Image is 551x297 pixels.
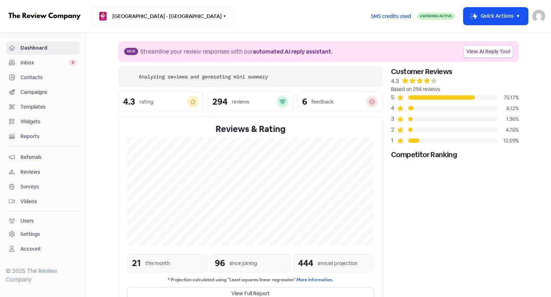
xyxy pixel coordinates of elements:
a: SMS credits used [365,12,417,19]
div: 6 [302,97,307,106]
span: Contacts [20,74,77,81]
a: Reports [6,130,80,143]
div: reviews [232,98,249,106]
a: Templates [6,100,80,114]
a: Sending Active [417,12,455,20]
a: View AI Reply Tool [463,46,513,58]
div: 4.3 [391,77,399,86]
button: [GEOGRAPHIC_DATA] - [GEOGRAPHIC_DATA] [92,6,234,26]
div: 4 [391,104,397,113]
span: Referrals [20,154,77,161]
span: Videos [20,198,77,205]
div: this month [145,260,170,267]
a: Widgets [6,115,80,128]
a: Account [6,242,80,256]
div: 1.36% [497,115,519,123]
div: 12.59% [497,137,519,145]
span: Widgets [20,118,77,125]
button: Quick Actions [463,8,528,25]
span: Campaigns [20,88,77,96]
div: Based on 294 reviews [391,86,519,93]
div: 3 [391,115,397,123]
a: Users [6,214,80,228]
div: 6.12% [497,105,519,112]
div: 444 [298,257,313,270]
div: Reviews & Rating [127,123,373,136]
span: Reviews [20,168,77,176]
small: * Projection calculated using "Least squares linear regression". [127,277,373,283]
div: © 2025 The Review Company [6,267,80,284]
a: 4.3rating [118,91,203,112]
span: New [124,48,138,55]
div: 96 [215,257,225,270]
b: automated AI reply assistant [253,48,331,55]
a: 294reviews [208,91,293,112]
a: Settings [6,228,80,241]
a: Campaigns [6,86,80,99]
a: Referrals [6,151,80,164]
div: Customer Reviews [391,66,519,77]
a: Reviews [6,165,80,179]
div: 2 [391,125,397,134]
div: Account [20,245,41,253]
span: Templates [20,103,77,111]
span: Inbox [20,59,69,67]
span: Dashboard [20,44,77,52]
a: Videos [6,195,80,208]
div: 75.17% [497,94,519,101]
a: More information. [297,277,333,283]
div: 294 [212,97,227,106]
div: Settings [20,230,40,238]
img: User [532,10,545,23]
div: Competitor Ranking [391,149,519,160]
div: annual projection [317,260,358,267]
div: 4.76% [497,126,519,134]
div: feedback [311,98,334,106]
div: Analyzing reviews and generating mini summary [139,73,268,81]
span: SMS credits used [371,13,411,20]
a: Inbox 0 [6,56,80,69]
div: 1 [391,136,397,145]
span: 0 [69,59,77,66]
div: rating [140,98,154,106]
div: Streamline your review responses with our . [140,47,333,56]
span: Surveys [20,183,77,191]
a: 6feedback [297,91,382,112]
span: Reports [20,133,77,140]
a: Dashboard [6,41,80,55]
div: Users [20,217,34,225]
span: Sending Active [422,14,452,18]
div: since joining [229,260,257,267]
div: 4.3 [123,97,135,106]
a: Contacts [6,71,80,84]
a: Surveys [6,180,80,193]
div: 5 [391,93,397,102]
div: 21 [132,257,141,270]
